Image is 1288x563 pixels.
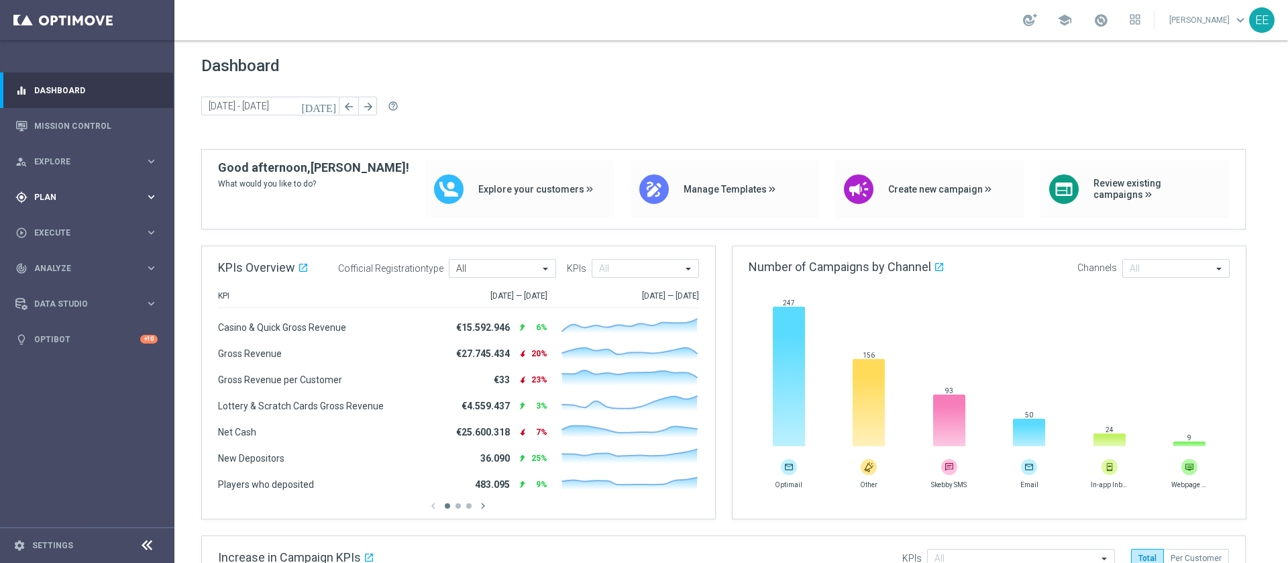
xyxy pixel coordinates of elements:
div: Analyze [15,262,145,274]
span: Execute [34,229,145,237]
span: Analyze [34,264,145,272]
span: Data Studio [34,300,145,308]
i: person_search [15,156,28,168]
i: gps_fixed [15,191,28,203]
div: Data Studio [15,298,145,310]
button: equalizer Dashboard [15,85,158,96]
div: Explore [15,156,145,168]
i: keyboard_arrow_right [145,297,158,310]
i: keyboard_arrow_right [145,226,158,239]
div: EE [1249,7,1275,33]
i: play_circle_outline [15,227,28,239]
a: Settings [32,542,73,550]
div: Execute [15,227,145,239]
button: track_changes Analyze keyboard_arrow_right [15,263,158,274]
a: [PERSON_NAME]keyboard_arrow_down [1168,10,1249,30]
span: keyboard_arrow_down [1233,13,1248,28]
i: keyboard_arrow_right [145,262,158,274]
a: Optibot [34,321,140,357]
div: Dashboard [15,72,158,108]
a: Dashboard [34,72,158,108]
span: Plan [34,193,145,201]
div: +10 [140,335,158,344]
button: gps_fixed Plan keyboard_arrow_right [15,192,158,203]
div: Plan [15,191,145,203]
div: Mission Control [15,108,158,144]
a: Mission Control [34,108,158,144]
i: lightbulb [15,334,28,346]
button: play_circle_outline Execute keyboard_arrow_right [15,227,158,238]
i: track_changes [15,262,28,274]
i: keyboard_arrow_right [145,191,158,203]
i: equalizer [15,85,28,97]
div: Optibot [15,321,158,357]
span: school [1057,13,1072,28]
button: Mission Control [15,121,158,132]
span: Explore [34,158,145,166]
button: person_search Explore keyboard_arrow_right [15,156,158,167]
i: settings [13,540,25,552]
i: keyboard_arrow_right [145,155,158,168]
button: lightbulb Optibot +10 [15,334,158,345]
button: Data Studio keyboard_arrow_right [15,299,158,309]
